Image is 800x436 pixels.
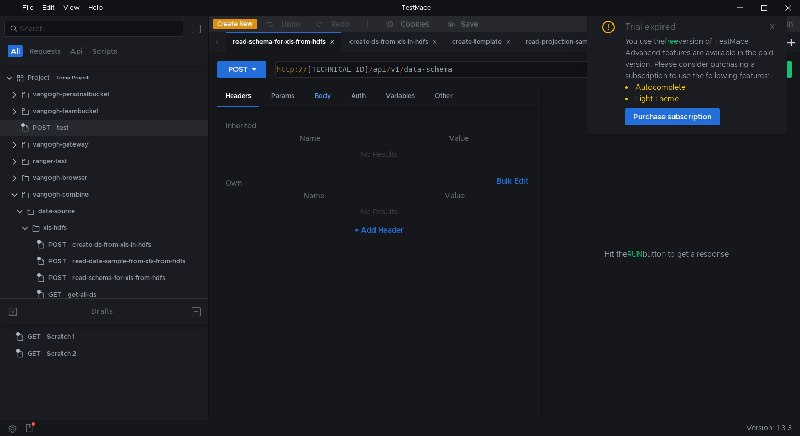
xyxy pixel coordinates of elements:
div: Params [263,87,303,106]
div: read-schema-for-xls-from-hdfs [72,270,165,286]
div: read-projection-sample [526,37,607,47]
span: POST [48,270,66,286]
div: test [57,120,69,136]
div: Auth [343,87,374,106]
span: GET [48,287,61,302]
span: RUN [627,249,643,259]
th: Value [386,132,532,144]
button: Undo [257,16,308,32]
button: All [8,45,23,57]
div: xls-hdfs [43,220,67,236]
div: Undo [281,18,301,30]
button: Create New [213,19,257,29]
div: Headers [217,87,259,107]
div: Scratch 2 [47,346,76,361]
th: Name [242,189,385,202]
div: read-schema-for-xls-from-hdfs [233,37,335,47]
div: ranger-test [33,153,67,169]
div: You use the version of TestMace. Advanced features are available in the paid version. Please cons... [625,35,775,104]
div: vangogh-gateway [33,137,89,152]
div: Save [461,20,478,28]
button: Scripts [89,45,120,57]
button: + Add Header [351,224,408,236]
div: Body [306,87,339,106]
div: Cookies [401,18,429,30]
div: Trial expired [625,21,688,33]
button: Redo [308,16,357,32]
span: free [665,37,678,46]
button: Purchase subscription [625,108,720,125]
span: POST [48,253,66,269]
div: POST [228,64,248,75]
button: Requests [26,45,64,57]
span: GET [28,329,41,345]
th: Name [234,132,386,144]
div: vangogh-teambucket [33,103,99,119]
nz-embed-empty: No Results [360,207,397,216]
div: read-data-sample-from-xls-from-hdfs [72,253,185,269]
nz-embed-empty: No Results [360,150,397,159]
li: Light Theme [625,93,775,104]
input: Search... [20,23,177,34]
div: create-ds-from-xls-in-hdfs [72,237,151,252]
div: Variables [378,87,423,106]
button: POST [217,61,266,78]
span: Hit the button to get a response [605,248,729,260]
th: Value [386,189,524,202]
div: Scratch 1 [47,329,75,345]
span: POST [33,120,51,136]
div: vangogh-combine [33,187,89,202]
div: Drafts [91,305,113,318]
div: Redo [331,18,349,30]
span: GET [28,346,41,361]
div: vangogh-browser [33,170,87,186]
span: POST [48,237,66,252]
h6: Inherited [226,119,532,132]
div: data-source [38,203,75,219]
h6: Own [226,177,492,189]
li: Autocomplete [625,81,775,93]
div: get-all-ds [68,287,96,302]
span: Version: 1.3.3 [746,420,792,435]
div: create-template [452,37,511,47]
div: Temp Project [56,70,89,86]
button: Api [67,45,86,57]
div: create-ds-from-xls-in-hdfs [349,37,438,47]
div: Project [28,70,50,86]
button: Bulk Edit [492,175,532,187]
div: Other [427,87,461,106]
div: vangogh-personalbucket [33,87,110,102]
